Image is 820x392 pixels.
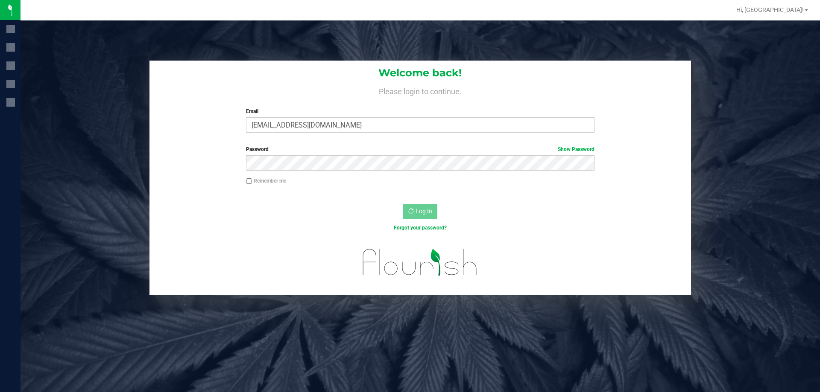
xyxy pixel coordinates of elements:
[394,225,447,231] a: Forgot your password?
[149,67,691,78] h1: Welcome back!
[149,85,691,96] h4: Please login to continue.
[416,208,432,215] span: Log In
[403,204,437,219] button: Log In
[246,146,269,152] span: Password
[246,107,594,115] label: Email
[736,6,804,13] span: Hi, [GEOGRAPHIC_DATA]!
[246,178,252,184] input: Remember me
[558,146,594,152] a: Show Password
[246,177,286,185] label: Remember me
[352,241,488,284] img: flourish_logo.svg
